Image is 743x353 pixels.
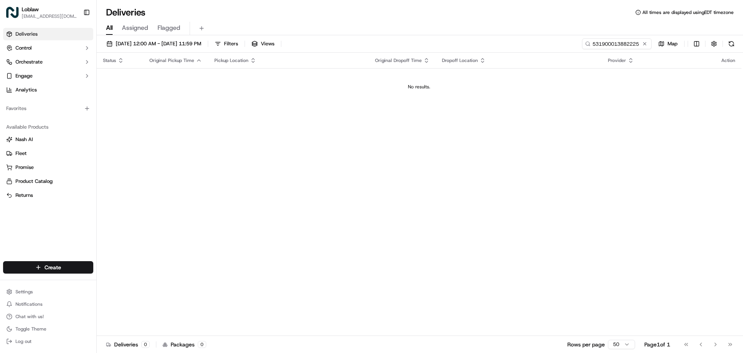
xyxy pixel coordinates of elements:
[3,42,93,54] button: Control
[15,326,46,332] span: Toggle Theme
[15,289,33,295] span: Settings
[15,313,44,320] span: Chat with us!
[116,40,201,47] span: [DATE] 12:00 AM - [DATE] 11:59 PM
[15,59,43,65] span: Orchestrate
[6,136,90,143] a: Nash AI
[6,150,90,157] a: Fleet
[375,57,422,64] span: Original Dropoff Time
[668,40,678,47] span: Map
[15,192,33,199] span: Returns
[3,311,93,322] button: Chat with us!
[15,45,32,52] span: Control
[22,13,77,19] button: [EMAIL_ADDRESS][DOMAIN_NAME]
[642,9,734,15] span: All times are displayed using EDT timezone
[3,147,93,160] button: Fleet
[6,164,90,171] a: Promise
[15,150,27,157] span: Fleet
[655,38,681,49] button: Map
[45,263,61,271] span: Create
[198,341,206,348] div: 0
[608,57,626,64] span: Provider
[15,31,38,38] span: Deliveries
[3,175,93,188] button: Product Catalog
[106,23,113,33] span: All
[106,6,146,19] h1: Deliveries
[15,164,34,171] span: Promise
[15,86,37,93] span: Analytics
[6,6,19,19] img: Loblaw
[248,38,278,49] button: Views
[3,189,93,201] button: Returns
[3,133,93,146] button: Nash AI
[15,72,33,79] span: Engage
[6,178,90,185] a: Product Catalog
[22,5,39,13] button: Loblaw
[726,38,737,49] button: Refresh
[122,23,148,33] span: Assigned
[3,261,93,274] button: Create
[141,341,150,348] div: 0
[3,286,93,297] button: Settings
[6,192,90,199] a: Returns
[3,3,80,22] button: LoblawLoblaw[EMAIL_ADDRESS][DOMAIN_NAME]
[149,57,194,64] span: Original Pickup Time
[15,178,53,185] span: Product Catalog
[103,57,116,64] span: Status
[3,161,93,174] button: Promise
[442,57,478,64] span: Dropoff Location
[3,56,93,68] button: Orchestrate
[211,38,241,49] button: Filters
[261,40,274,47] span: Views
[3,84,93,96] a: Analytics
[567,341,605,348] p: Rows per page
[15,338,31,344] span: Log out
[3,324,93,334] button: Toggle Theme
[3,28,93,40] a: Deliveries
[224,40,238,47] span: Filters
[15,136,33,143] span: Nash AI
[3,336,93,347] button: Log out
[3,102,93,115] div: Favorites
[3,70,93,82] button: Engage
[721,57,735,64] div: Action
[100,84,738,90] div: No results.
[582,38,652,49] input: Type to search
[214,57,248,64] span: Pickup Location
[103,38,205,49] button: [DATE] 12:00 AM - [DATE] 11:59 PM
[644,341,670,348] div: Page 1 of 1
[3,121,93,133] div: Available Products
[158,23,180,33] span: Flagged
[106,341,150,348] div: Deliveries
[163,341,206,348] div: Packages
[15,301,43,307] span: Notifications
[3,299,93,310] button: Notifications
